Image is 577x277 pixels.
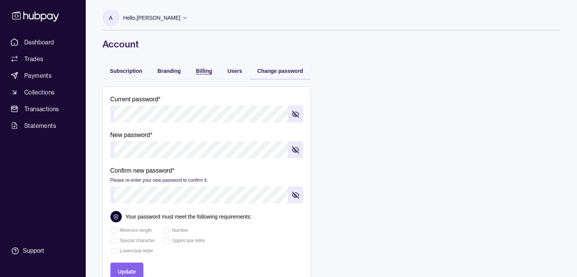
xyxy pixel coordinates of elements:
p: A [109,14,112,22]
input: Current password [114,105,288,123]
input: New password [114,141,288,158]
div: animation [110,237,118,244]
span: Billing [196,68,212,74]
span: Dashboard [24,38,54,47]
div: animation [110,227,118,234]
label: Confirm new password [110,166,208,184]
h1: Account [102,38,560,50]
span: Update [118,269,136,275]
span: Trades [24,54,43,63]
a: Transactions [8,102,78,116]
a: Statements [8,119,78,132]
p: Please re-enter your new password to confirm it. [110,178,208,183]
label: New password [110,130,153,139]
div: animation [162,237,170,244]
span: Statements [24,121,56,130]
span: Change password [257,68,303,74]
p: Current password [110,96,158,102]
div: Support [23,247,44,255]
a: Support [8,243,78,259]
p: Special character [120,236,155,245]
div: animation [162,227,170,234]
p: Lowercase letter [120,247,153,255]
p: New password [110,132,150,138]
p: Hello, [PERSON_NAME] [123,14,181,22]
a: Collections [8,85,78,99]
p: Your password must meet the following requirements: [126,212,252,221]
span: Payments [24,71,52,80]
label: Current password [110,94,161,104]
p: Confirm new password [110,167,172,174]
a: Payments [8,69,78,82]
p: Uppercase letter [172,236,205,245]
a: Dashboard [8,35,78,49]
span: Transactions [24,104,59,113]
span: Collections [24,88,55,97]
input: Confirm new password [114,186,288,203]
p: Number [172,226,188,235]
span: Subscription [110,68,143,74]
a: Trades [8,52,78,66]
span: Branding [157,68,181,74]
div: animation [110,247,118,255]
p: Minimum length [120,226,152,235]
span: Users [227,68,242,74]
